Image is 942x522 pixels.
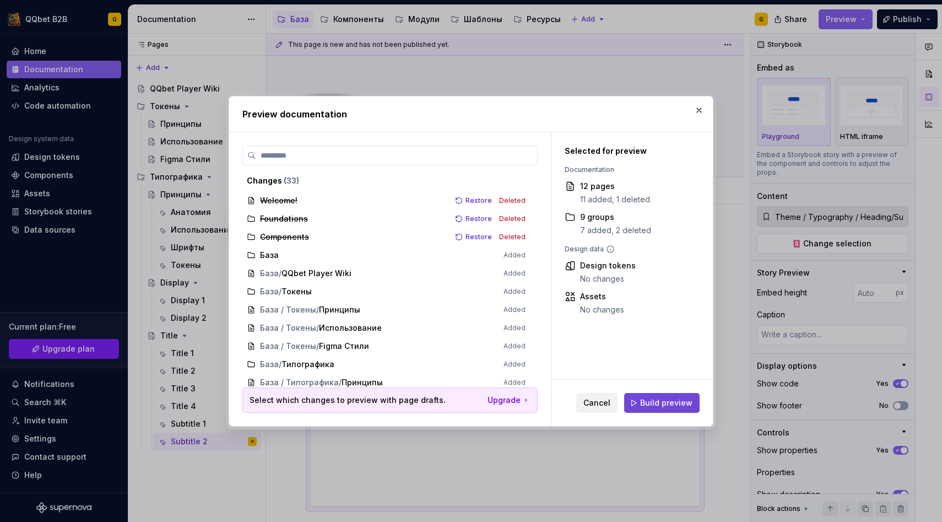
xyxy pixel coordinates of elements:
h2: Preview documentation [242,107,700,121]
div: No changes [580,304,624,315]
span: ( 33 ) [284,176,299,185]
div: 7 added, 2 deleted [580,225,651,236]
button: Restore [452,232,497,243]
div: No changes [580,273,636,284]
div: Changes [247,175,526,186]
span: Build preview [640,397,692,408]
button: Restore [452,213,497,224]
div: Assets [580,291,624,302]
div: Design tokens [580,260,636,271]
button: Cancel [576,393,618,413]
div: 12 pages [580,181,650,192]
div: Design data [565,245,694,254]
div: 9 groups [580,212,651,223]
span: Restore [465,196,492,205]
span: Cancel [583,397,610,408]
div: Selected for preview [565,146,694,157]
p: Select which changes to preview with page drafts. [250,395,446,406]
div: 11 added, 1 deleted [580,194,650,205]
button: Restore [452,195,497,206]
span: Restore [465,214,492,223]
span: Restore [465,233,492,241]
a: Upgrade [488,395,530,406]
div: Documentation [565,165,694,174]
button: Build preview [624,393,700,413]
